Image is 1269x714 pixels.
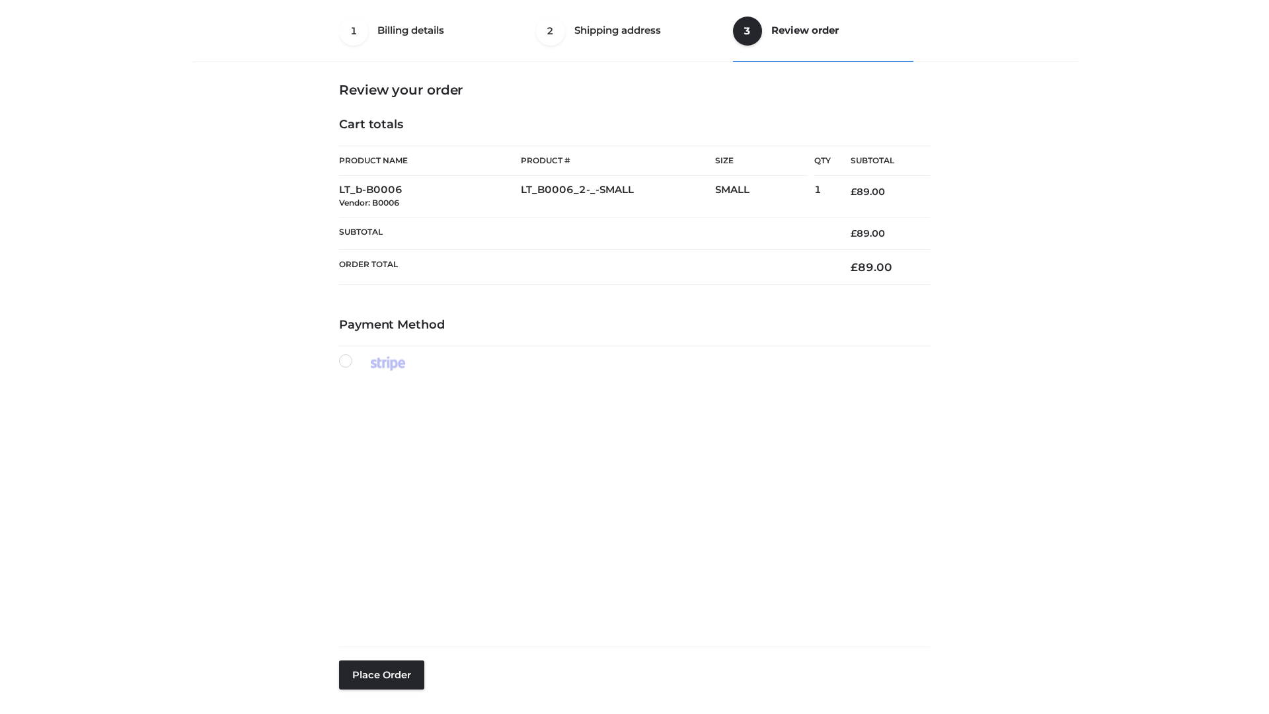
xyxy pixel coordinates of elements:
[336,385,927,624] iframe: Secure payment input frame
[814,145,831,176] th: Qty
[851,227,885,239] bdi: 89.00
[339,82,930,98] h3: Review your order
[339,318,930,333] h4: Payment Method
[339,176,521,218] td: LT_b-B0006
[339,198,399,208] small: Vendor: B0006
[339,217,831,249] th: Subtotal
[851,227,857,239] span: £
[521,176,715,218] td: LT_B0006_2-_-SMALL
[715,176,814,218] td: SMALL
[851,260,892,274] bdi: 89.00
[851,186,885,198] bdi: 89.00
[831,146,930,176] th: Subtotal
[339,145,521,176] th: Product Name
[339,250,831,285] th: Order Total
[851,186,857,198] span: £
[339,660,424,690] button: Place order
[715,146,808,176] th: Size
[851,260,858,274] span: £
[814,176,831,218] td: 1
[339,118,930,132] h4: Cart totals
[521,145,715,176] th: Product #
